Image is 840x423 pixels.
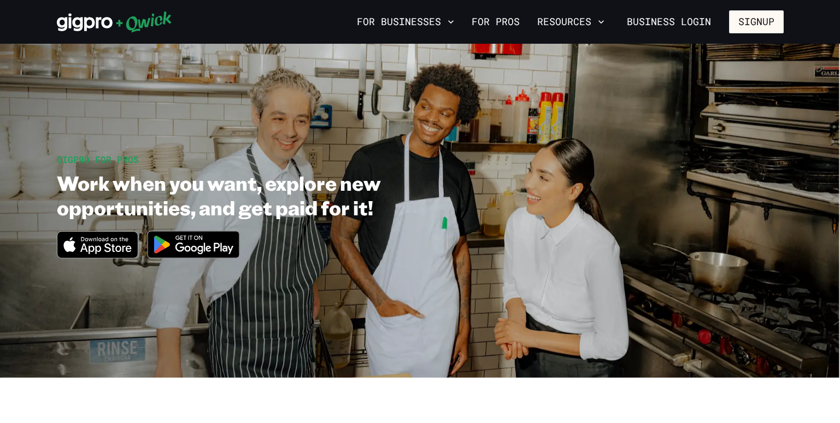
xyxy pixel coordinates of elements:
[618,10,720,33] a: Business Login
[57,154,139,165] span: GIGPRO FOR PROS
[57,171,493,220] h1: Work when you want, explore new opportunities, and get paid for it!
[353,13,459,31] button: For Businesses
[467,13,524,31] a: For Pros
[57,249,139,261] a: Download on the App Store
[140,224,246,265] img: Get it on Google Play
[729,10,784,33] button: Signup
[533,13,609,31] button: Resources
